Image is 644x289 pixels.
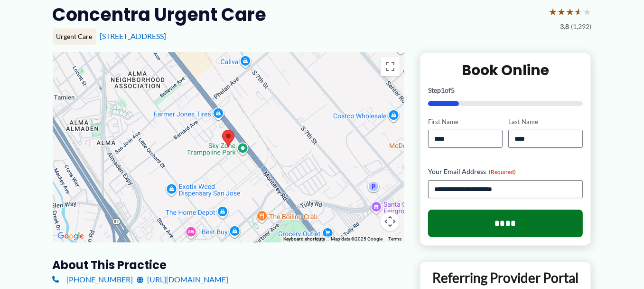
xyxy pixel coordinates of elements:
span: 5 [451,86,455,94]
label: First Name [428,117,503,126]
a: Open this area in Google Maps (opens a new window) [55,230,86,242]
span: Map data ©2025 Google [331,236,383,241]
span: (1,292) [571,20,592,33]
a: [PHONE_NUMBER] [53,272,133,287]
h2: Concentra Urgent Care [53,3,267,26]
a: [URL][DOMAIN_NAME] [137,272,229,287]
span: 3.8 [560,20,569,33]
button: Toggle fullscreen view [381,57,400,76]
label: Last Name [508,117,583,126]
button: Keyboard shortcuts [283,236,325,242]
div: Urgent Care [53,29,96,45]
span: ★ [566,3,575,20]
a: [STREET_ADDRESS] [100,31,167,40]
p: Referring Provider Portal [428,269,584,286]
span: ★ [549,3,558,20]
span: 1 [441,86,445,94]
button: Map camera controls [381,212,400,231]
span: ★ [575,3,583,20]
label: Your Email Address [428,167,583,176]
span: ★ [558,3,566,20]
span: (Required) [489,168,516,175]
a: Terms (opens in new tab) [388,236,401,241]
p: Step of [428,87,583,94]
h2: Book Online [428,61,583,79]
h3: About this practice [53,258,404,272]
span: ★ [583,3,592,20]
img: Google [55,230,86,242]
